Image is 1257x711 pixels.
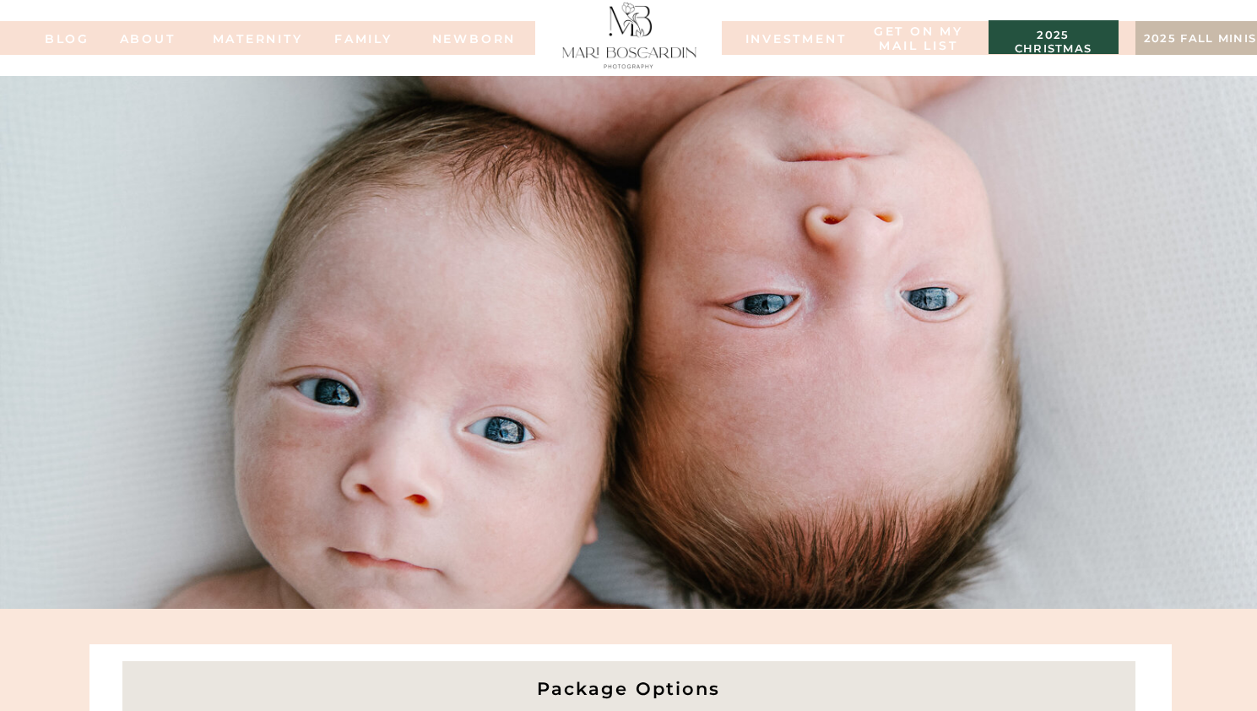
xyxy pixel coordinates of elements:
[213,32,280,44] a: MATERNITY
[330,32,398,44] a: FAMILy
[871,24,967,54] a: Get on my MAIL list
[745,32,830,44] a: INVESTMENT
[426,32,523,44] a: NEWBORN
[34,32,101,44] a: BLOG
[997,29,1110,46] a: 2025 christmas minis
[1144,32,1257,49] a: 2025 fall minis
[101,32,194,44] a: ABOUT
